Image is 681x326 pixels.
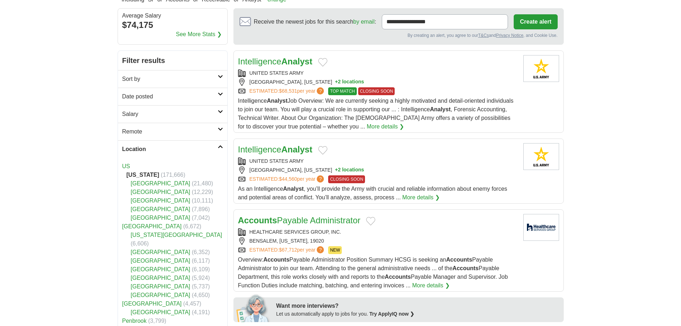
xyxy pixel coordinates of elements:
[238,237,518,245] div: BENSALEM, [US_STATE], 19020
[240,32,558,39] div: By creating an alert, you agree to our and , and Cookie Use.
[236,293,271,322] img: apply-iq-scientist.png
[523,214,559,241] img: Healthcare Services Group logo
[328,246,342,254] span: NEW
[250,158,304,164] a: UNITED STATES ARMY
[131,206,191,212] a: [GEOGRAPHIC_DATA]
[281,145,312,154] strong: Analyst
[131,275,191,281] a: [GEOGRAPHIC_DATA]
[514,14,557,29] button: Create alert
[446,257,472,263] strong: Accounts
[131,249,191,255] a: [GEOGRAPHIC_DATA]
[192,275,210,281] span: (5,924)
[238,98,514,130] span: Intelligence Job Overview: We are currently seeking a highly motivated and detail-oriented indivi...
[118,123,227,140] a: Remote
[192,258,210,264] span: (6,117)
[131,258,191,264] a: [GEOGRAPHIC_DATA]
[281,57,312,66] strong: Analyst
[118,70,227,88] a: Sort by
[276,310,559,318] div: Let us automatically apply to jobs for you.
[238,145,312,154] a: IntelligenceAnalyst
[148,318,166,324] span: (3,799)
[192,249,210,255] span: (6,352)
[369,311,414,317] a: Try ApplyIQ now ❯
[267,98,287,104] strong: Analyst
[335,78,364,86] button: +2 locations
[122,110,218,118] h2: Salary
[238,215,277,225] strong: Accounts
[250,175,326,183] a: ESTIMATED:$44,560per year?
[453,265,479,271] strong: Accounts
[127,172,159,178] strong: [US_STATE]
[279,88,297,94] span: $68,531
[176,30,222,39] a: See More Stats ❯
[183,301,202,307] span: (4,457)
[192,309,210,315] span: (4,191)
[412,281,450,290] a: More details ❯
[317,175,324,183] span: ?
[478,33,489,38] a: T&Cs
[192,180,213,186] span: (21,480)
[131,232,222,238] a: [US_STATE][GEOGRAPHIC_DATA]
[192,198,213,204] span: (10,111)
[122,75,218,83] h2: Sort by
[317,246,324,253] span: ?
[238,166,518,174] div: [GEOGRAPHIC_DATA], [US_STATE]
[192,283,210,289] span: (5,737)
[238,78,518,86] div: [GEOGRAPHIC_DATA], [US_STATE]
[131,198,191,204] a: [GEOGRAPHIC_DATA]
[358,87,395,95] span: CLOSING SOON
[238,57,312,66] a: IntelligenceAnalyst
[250,70,304,76] a: UNITED STATES ARMY
[283,186,304,192] strong: Analyst
[122,318,147,324] a: Penbrook
[131,266,191,272] a: [GEOGRAPHIC_DATA]
[131,215,191,221] a: [GEOGRAPHIC_DATA]
[367,122,404,131] a: More details ❯
[131,292,191,298] a: [GEOGRAPHIC_DATA]
[131,283,191,289] a: [GEOGRAPHIC_DATA]
[276,302,559,310] div: Want more interviews?
[318,146,327,155] button: Add to favorite jobs
[318,58,327,67] button: Add to favorite jobs
[335,78,338,86] span: +
[238,215,361,225] a: AccountsPayable Administrator
[118,140,227,158] a: Location
[122,301,182,307] a: [GEOGRAPHIC_DATA]
[250,229,341,235] a: HEALTHCARE SERVICES GROUP, INC.
[523,55,559,82] img: United States Army logo
[328,175,365,183] span: CLOSING SOON
[238,186,507,200] span: As an Intelligence , you’ll provide the Army with crucial and reliable information about enemy fo...
[192,189,213,195] span: (12,229)
[402,193,440,202] a: More details ❯
[430,106,451,112] strong: Analyst
[496,33,523,38] a: Privacy Notice
[254,18,376,26] span: Receive the newest jobs for this search :
[335,166,338,174] span: +
[523,143,559,170] img: United States Army logo
[122,19,223,31] div: $74,175
[263,257,290,263] strong: Accounts
[192,292,210,298] span: (4,650)
[122,13,223,19] div: Average Salary
[122,127,218,136] h2: Remote
[122,163,130,169] a: US
[317,87,324,94] span: ?
[118,105,227,123] a: Salary
[192,215,210,221] span: (7,042)
[335,166,364,174] button: +2 locations
[192,266,210,272] span: (6,109)
[118,88,227,105] a: Date posted
[131,180,191,186] a: [GEOGRAPHIC_DATA]
[250,87,326,95] a: ESTIMATED:$68,531per year?
[131,189,191,195] a: [GEOGRAPHIC_DATA]
[161,172,186,178] span: (171,666)
[366,217,375,225] button: Add to favorite jobs
[353,19,375,25] a: by email
[131,240,149,247] span: (6,606)
[183,223,202,229] span: (6,672)
[328,87,356,95] span: TOP MATCH
[279,247,297,253] span: $67,712
[131,309,191,315] a: [GEOGRAPHIC_DATA]
[122,223,182,229] a: [GEOGRAPHIC_DATA]
[192,206,210,212] span: (7,896)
